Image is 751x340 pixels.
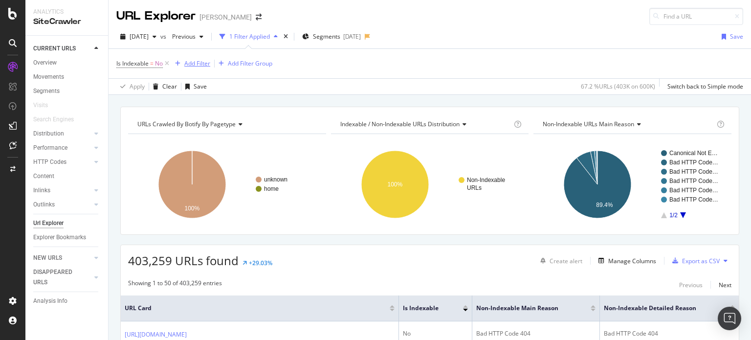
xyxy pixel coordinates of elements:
div: Visits [33,100,48,111]
div: Content [33,171,54,181]
div: Distribution [33,129,64,139]
button: Apply [116,79,145,94]
div: Inlinks [33,185,50,196]
div: 1 Filter Applied [229,32,270,41]
div: Add Filter Group [228,59,272,68]
span: 2025 Jun. 2nd [130,32,149,41]
a: Analysis Info [33,296,101,306]
div: Search Engines [33,114,74,125]
a: CURRENT URLS [33,44,91,54]
span: Is Indexable [403,304,449,313]
div: Bad HTTP Code 404 [476,329,596,338]
a: Segments [33,86,101,96]
div: No [403,329,468,338]
div: [DATE] [343,32,361,41]
a: Explorer Bookmarks [33,232,101,243]
div: Analytics [33,8,100,16]
text: URLs [467,184,482,191]
div: CURRENT URLS [33,44,76,54]
span: Non-Indexable Detailed Reason [604,304,715,313]
div: Open Intercom Messenger [718,307,741,330]
span: 403,259 URLs found [128,252,239,269]
text: 100% [185,205,200,212]
span: No [155,57,163,70]
div: Switch back to Simple mode [667,82,743,91]
span: Non-Indexable Main Reason [476,304,576,313]
div: arrow-right-arrow-left [256,14,262,21]
button: Segments[DATE] [298,29,365,45]
text: 1/2 [669,212,678,219]
span: Previous [168,32,196,41]
a: [URL][DOMAIN_NAME] [125,330,187,340]
button: Export as CSV [668,253,720,269]
div: +29.03% [249,259,272,267]
button: Next [719,279,731,291]
button: Create alert [536,253,582,269]
div: SiteCrawler [33,16,100,27]
div: Url Explorer [33,218,64,228]
a: Content [33,171,101,181]
div: A chart. [331,142,527,227]
h4: URLs Crawled By Botify By pagetype [135,116,317,132]
a: Inlinks [33,185,91,196]
span: Indexable / Non-Indexable URLs distribution [340,120,460,128]
button: Add Filter Group [215,58,272,69]
input: Find a URL [649,8,743,25]
a: DISAPPEARED URLS [33,267,91,288]
button: 1 Filter Applied [216,29,282,45]
span: Segments [313,32,340,41]
div: 67.2 % URLs ( 403K on 600K ) [581,82,655,91]
text: Bad HTTP Code… [669,187,718,194]
span: = [150,59,154,68]
text: Bad HTTP Code… [669,168,718,175]
svg: A chart. [533,142,729,227]
a: Search Engines [33,114,84,125]
div: URL Explorer [116,8,196,24]
div: NEW URLS [33,253,62,263]
text: 100% [387,181,402,188]
a: Url Explorer [33,218,101,228]
span: URLs Crawled By Botify By pagetype [137,120,236,128]
button: Previous [168,29,207,45]
div: Explorer Bookmarks [33,232,86,243]
text: Canonical Not E… [669,150,718,157]
div: Apply [130,82,145,91]
div: Analysis Info [33,296,67,306]
div: Add Filter [184,59,210,68]
text: Bad HTTP Code… [669,196,718,203]
a: NEW URLS [33,253,91,263]
span: Non-Indexable URLs Main Reason [543,120,634,128]
div: Performance [33,143,67,153]
div: DISAPPEARED URLS [33,267,83,288]
button: Clear [149,79,177,94]
span: URL Card [125,304,387,313]
div: Next [719,281,731,289]
div: [PERSON_NAME] [199,12,252,22]
div: Showing 1 to 50 of 403,259 entries [128,279,222,291]
div: Create alert [550,257,582,265]
div: Previous [679,281,703,289]
svg: A chart. [128,142,324,227]
a: Visits [33,100,58,111]
div: Segments [33,86,60,96]
text: 89.4% [596,202,613,208]
text: Bad HTTP Code… [669,178,718,184]
a: Distribution [33,129,91,139]
div: Overview [33,58,57,68]
text: Non-Indexable [467,177,505,183]
div: Save [730,32,743,41]
div: Outlinks [33,200,55,210]
span: Is Indexable [116,59,149,68]
button: Save [718,29,743,45]
a: Performance [33,143,91,153]
a: Overview [33,58,101,68]
div: Export as CSV [682,257,720,265]
text: unknown [264,176,287,183]
div: Manage Columns [608,257,656,265]
div: Save [194,82,207,91]
a: Movements [33,72,101,82]
h4: Non-Indexable URLs Main Reason [541,116,715,132]
button: [DATE] [116,29,160,45]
